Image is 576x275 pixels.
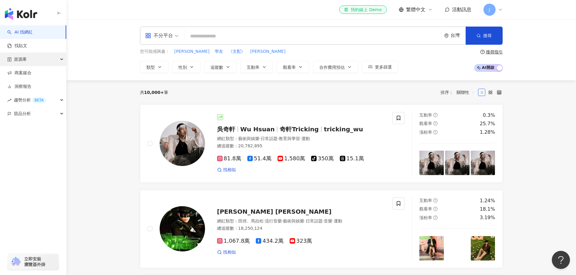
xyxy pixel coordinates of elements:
[375,65,392,69] span: 更多篩選
[290,238,312,244] span: 323萬
[14,53,27,66] span: 資源庫
[471,236,495,261] img: post-image
[204,61,237,73] button: 追蹤數
[483,33,492,38] span: 搜尋
[419,113,432,117] span: 互動率
[419,215,432,220] span: 漲粉率
[217,143,386,149] div: 總追蹤數 ： 20,782,895
[217,136,386,142] div: 網紅類型 ：
[480,197,495,204] div: 1.24%
[324,219,332,223] span: 音樂
[140,49,170,55] span: 您可能感興趣：
[552,251,570,269] iframe: Help Scout Beacon - Open
[480,206,495,213] div: 18.1%
[140,90,168,95] div: 共 筆
[489,6,490,13] span: J
[433,113,438,117] span: question-circle
[433,216,438,220] span: question-circle
[217,208,332,215] span: [PERSON_NAME] [PERSON_NAME]
[140,61,168,73] button: 類型
[172,61,200,73] button: 性別
[140,104,503,183] a: KOL Avatar吳奇軒Wu Hsuan奇軒Trickingtricking_wu網紅類型：藝術與娛樂·日常話題·教育與學習·運動總追蹤數：20,782,89581.8萬51.4萬1,580萬...
[283,65,296,70] span: 觀看率
[457,88,475,97] span: 關聯性
[215,49,223,55] span: 學友
[14,107,31,120] span: 競品分析
[7,29,33,35] a: searchAI 找網紅
[240,126,275,133] span: Wu Hsuan
[7,98,11,102] span: rise
[210,65,223,70] span: 追蹤數
[217,238,250,244] span: 1,067.8萬
[223,249,236,255] span: 找相似
[160,206,205,251] img: KOL Avatar
[7,43,27,49] a: 找貼文
[140,190,503,268] a: KOL Avatar[PERSON_NAME] [PERSON_NAME]網紅類型：田徑、馬拉松·流行音樂·藝術與娛樂·日常話題·音樂·運動總追蹤數：18,250,1241,067.8萬434....
[480,129,495,136] div: 1.28%
[433,207,438,211] span: question-circle
[278,136,279,141] span: ·
[280,126,319,133] span: 奇軒Tricking
[217,167,236,173] a: 找相似
[362,61,398,73] button: 更多篩選
[282,219,283,223] span: ·
[339,5,386,14] a: 預約線上 Demo
[419,121,432,126] span: 觀看率
[332,219,334,223] span: ·
[10,257,21,267] img: chrome extension
[174,49,210,55] span: [PERSON_NAME]
[228,49,245,55] span: 《支配》
[32,97,46,103] div: BETA
[238,219,264,223] span: 田徑、馬拉松
[301,136,310,141] span: 運動
[265,219,282,223] span: 流行音樂
[433,130,438,134] span: question-circle
[279,136,300,141] span: 教育與學習
[259,136,261,141] span: ·
[471,151,495,175] img: post-image
[240,61,273,73] button: 互動率
[452,7,471,12] span: 活動訊息
[174,48,210,55] button: [PERSON_NAME]
[480,50,485,54] span: question-circle
[324,126,363,133] span: tricking_wu
[5,8,37,20] img: logo
[451,33,466,38] div: 台灣
[217,218,386,224] div: 網紅類型 ：
[8,254,59,270] a: chrome extension立即安裝 瀏覽器外掛
[250,49,285,55] span: [PERSON_NAME]
[444,34,449,38] span: environment
[214,48,223,55] button: 學友
[247,65,259,70] span: 互動率
[445,236,470,261] img: post-image
[334,219,342,223] span: 運動
[24,256,45,267] span: 立即安裝 瀏覽器外掛
[7,84,31,90] a: 洞察報告
[480,214,495,221] div: 3.19%
[306,219,323,223] span: 日常話題
[278,155,305,162] span: 1,580萬
[419,130,432,135] span: 漲粉率
[319,65,345,70] span: 合作費用預估
[145,31,173,40] div: 不分平台
[178,65,187,70] span: 性別
[445,151,470,175] img: post-image
[145,33,151,39] span: appstore
[311,155,334,162] span: 350萬
[406,6,425,13] span: 繁體中文
[323,219,324,223] span: ·
[300,136,301,141] span: ·
[250,48,286,55] button: [PERSON_NAME]
[340,155,364,162] span: 15.1萬
[217,126,235,133] span: 吳奇軒
[344,7,382,13] div: 預約線上 Demo
[283,219,304,223] span: 藝術與娛樂
[264,219,265,223] span: ·
[261,136,278,141] span: 日常話題
[441,88,478,97] div: 排序：
[7,70,31,76] a: 商案媒合
[146,65,155,70] span: 類型
[304,219,305,223] span: ·
[223,167,236,173] span: 找相似
[433,121,438,126] span: question-circle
